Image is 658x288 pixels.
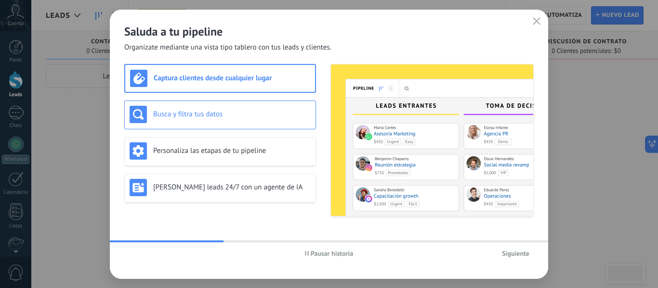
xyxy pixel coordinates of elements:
[154,74,310,83] h3: Captura clientes desde cualquier lugar
[124,24,534,39] h2: Saluda a tu pipeline
[502,250,529,257] span: Siguiente
[301,246,358,261] button: Pausar historia
[124,43,331,52] span: Organízate mediante una vista tipo tablero con tus leads y clientes.
[153,146,311,155] h3: Personaliza las etapas de tu pipeline
[311,250,354,257] span: Pausar historia
[153,183,311,192] h3: [PERSON_NAME] leads 24/7 con un agente de IA
[498,246,534,261] button: Siguiente
[153,110,311,119] h3: Busca y filtra tus datos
